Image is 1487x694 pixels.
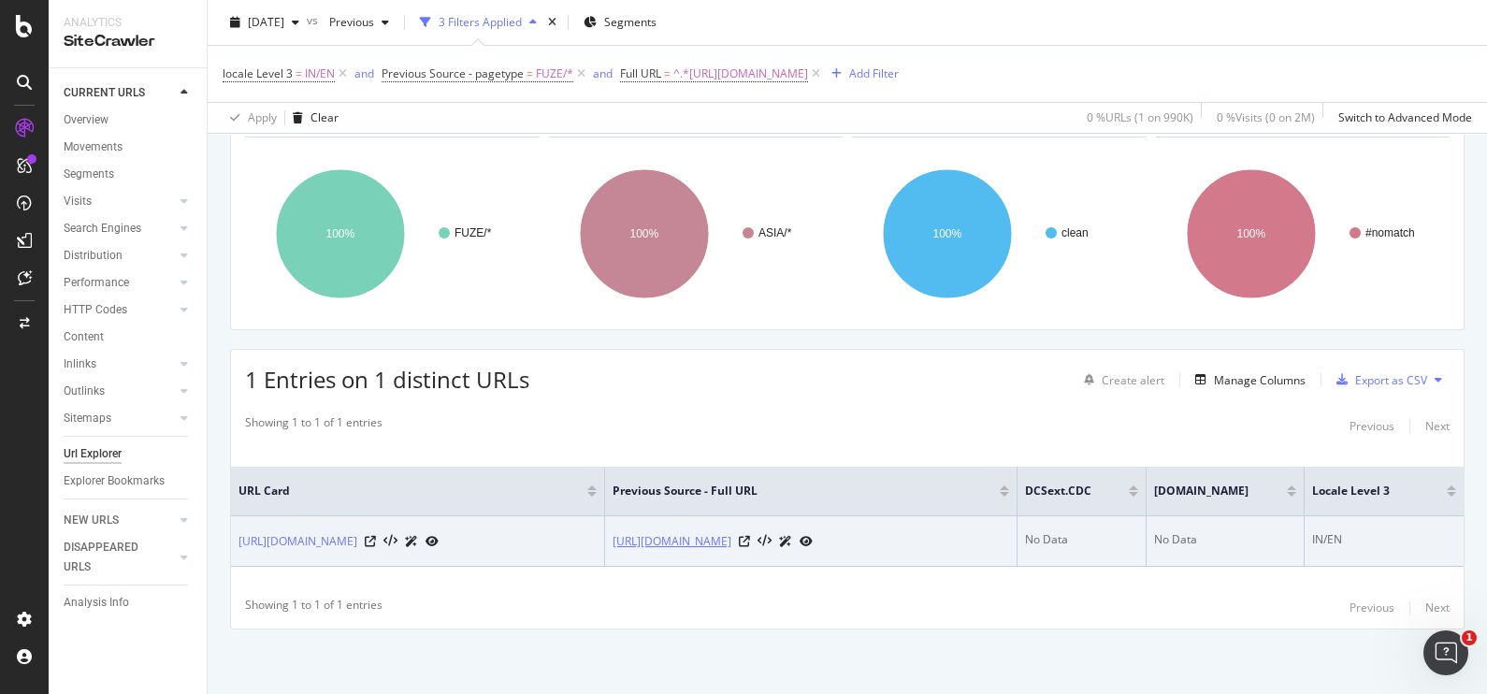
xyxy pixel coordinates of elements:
a: HTTP Codes [64,300,175,320]
span: locale Level 3 [223,65,293,81]
a: NEW URLS [64,511,175,530]
div: SiteCrawler [64,31,192,52]
div: IN/EN [1312,531,1456,548]
svg: A chart. [549,152,839,315]
a: AI Url Details [779,531,792,551]
a: CURRENT URLS [64,83,175,103]
svg: A chart. [245,152,535,315]
button: and [593,65,613,82]
div: Movements [64,137,123,157]
a: Visit Online Page [739,536,750,547]
span: Full URL [620,65,661,81]
iframe: Intercom live chat [1423,630,1468,675]
div: Add Filter [849,65,899,81]
a: Visits [64,192,175,211]
span: Previous Source - Full URL [613,483,972,499]
span: Segments [604,14,657,30]
div: No Data [1025,531,1138,548]
svg: A chart. [1156,152,1446,315]
a: DISAPPEARED URLS [64,538,175,577]
a: Outlinks [64,382,175,401]
span: vs [307,12,322,28]
div: DISAPPEARED URLS [64,538,158,577]
div: Overview [64,110,108,130]
span: 1 Entries on 1 distinct URLs [245,364,529,395]
button: Clear [285,103,339,133]
a: Content [64,327,194,347]
div: Showing 1 to 1 of 1 entries [245,597,383,619]
span: DCSext.CDC [1025,483,1101,499]
a: Explorer Bookmarks [64,471,194,491]
text: ASIA/* [758,226,792,239]
a: [URL][DOMAIN_NAME] [238,532,357,551]
div: Clear [310,109,339,125]
span: IN/EN [305,61,335,87]
button: and [354,65,374,82]
button: Previous [1350,597,1394,619]
a: Inlinks [64,354,175,374]
span: Previous [322,14,374,30]
div: Distribution [64,246,123,266]
div: Url Explorer [64,444,122,464]
button: Next [1425,597,1450,619]
span: = [527,65,533,81]
div: Performance [64,273,129,293]
div: No Data [1154,531,1296,548]
button: 3 Filters Applied [412,7,544,37]
button: Add Filter [824,63,899,85]
a: Url Explorer [64,444,194,464]
div: Previous [1350,418,1394,434]
div: Analysis Info [64,593,129,613]
text: 100% [326,227,355,240]
a: Analysis Info [64,593,194,613]
div: Explorer Bookmarks [64,471,165,491]
div: Create alert [1102,372,1164,388]
div: NEW URLS [64,511,119,530]
div: Segments [64,165,114,184]
div: 0 % URLs ( 1 on 990K ) [1087,109,1193,125]
span: locale Level 3 [1312,483,1419,499]
div: 3 Filters Applied [439,14,522,30]
button: View HTML Source [758,535,772,548]
div: Visits [64,192,92,211]
a: AI Url Details [405,531,418,551]
div: Apply [248,109,277,125]
div: Content [64,327,104,347]
text: #nomatch [1365,226,1415,239]
div: Next [1425,418,1450,434]
div: Switch to Advanced Mode [1338,109,1472,125]
div: Showing 1 to 1 of 1 entries [245,414,383,437]
a: Overview [64,110,194,130]
div: Analytics [64,15,192,31]
button: Segments [576,7,664,37]
div: Manage Columns [1214,372,1306,388]
button: Previous [1350,414,1394,437]
span: ^.*[URL][DOMAIN_NAME] [673,61,808,87]
a: URL Inspection [800,531,813,551]
span: Previous Source - pagetype [382,65,524,81]
button: [DATE] [223,7,307,37]
text: 100% [629,227,658,240]
svg: A chart. [852,152,1142,315]
div: CURRENT URLS [64,83,145,103]
div: times [544,13,560,32]
button: View HTML Source [383,535,397,548]
div: and [593,65,613,81]
button: Switch to Advanced Mode [1331,103,1472,133]
div: 0 % Visits ( 0 on 2M ) [1217,109,1315,125]
div: Search Engines [64,219,141,239]
div: HTTP Codes [64,300,127,320]
div: and [354,65,374,81]
button: Apply [223,103,277,133]
text: FUZE/* [455,226,492,239]
button: Manage Columns [1188,369,1306,391]
button: Create alert [1076,365,1164,395]
a: Visit Online Page [365,536,376,547]
a: [URL][DOMAIN_NAME] [613,532,731,551]
a: Segments [64,165,194,184]
a: Search Engines [64,219,175,239]
span: = [296,65,302,81]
